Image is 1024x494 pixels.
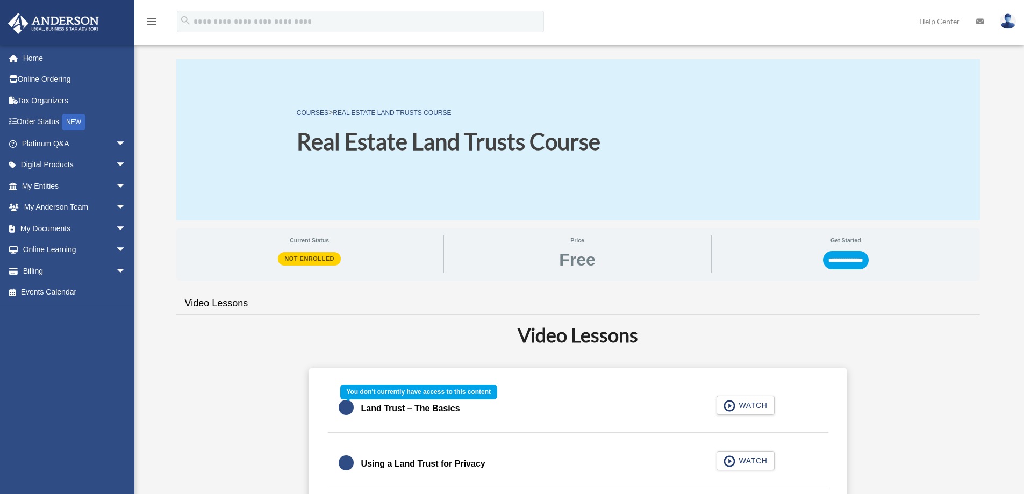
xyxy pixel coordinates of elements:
span: Get Started [719,235,972,245]
span: arrow_drop_down [116,154,137,176]
a: menu [145,19,158,28]
a: My Documentsarrow_drop_down [8,218,142,239]
a: Home [8,47,142,69]
a: My Entitiesarrow_drop_down [8,175,142,197]
a: My Anderson Teamarrow_drop_down [8,197,142,218]
span: Current Status [184,235,435,245]
a: Video Lessons [176,288,257,319]
p: > [297,106,600,119]
a: Digital Productsarrow_drop_down [8,154,142,176]
span: Not Enrolled [278,252,341,265]
span: Free [559,251,596,268]
div: NEW [62,114,85,130]
img: Anderson Advisors Platinum Portal [5,13,102,34]
h2: Video Lessons [183,321,973,348]
img: User Pic [1000,13,1016,29]
a: Tax Organizers [8,90,142,111]
span: arrow_drop_down [116,218,137,240]
a: Platinum Q&Aarrow_drop_down [8,133,142,154]
a: Online Learningarrow_drop_down [8,239,142,261]
span: arrow_drop_down [116,133,137,155]
span: Price [452,235,703,245]
h1: Real Estate Land Trusts Course [297,126,600,157]
i: menu [145,15,158,28]
span: arrow_drop_down [116,239,137,261]
a: Real Estate Land Trusts Course [333,109,451,117]
a: Order StatusNEW [8,111,142,133]
span: arrow_drop_down [116,175,137,197]
i: search [180,15,191,26]
a: Billingarrow_drop_down [8,260,142,282]
a: COURSES [297,109,328,117]
a: Events Calendar [8,282,142,303]
span: arrow_drop_down [116,197,137,219]
span: arrow_drop_down [116,260,137,282]
a: Online Ordering [8,69,142,90]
